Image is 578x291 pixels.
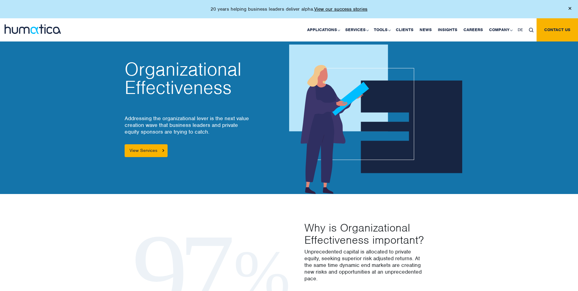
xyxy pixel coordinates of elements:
[5,24,61,34] img: logo
[314,6,367,12] a: View our success stories
[304,221,458,246] h2: Why is Organizational Effectiveness important?
[162,149,164,152] img: arrowicon
[125,144,168,157] a: View Services
[125,60,283,97] h2: Organizational Effectiveness
[486,18,515,41] a: Company
[211,6,367,12] p: 20 years helping business leaders deliver alpha.
[537,18,578,41] a: Contact us
[435,18,460,41] a: Insights
[289,45,463,194] img: about_banner1
[125,115,283,135] p: Addressing the organizational lever is the next value creation wave that business leaders and pri...
[393,18,417,41] a: Clients
[417,18,435,41] a: News
[529,28,534,32] img: search_icon
[515,18,526,41] a: DE
[371,18,393,41] a: Tools
[342,18,371,41] a: Services
[460,18,486,41] a: Careers
[304,18,342,41] a: Applications
[304,248,427,282] p: Unprecedented capital is allocated to private equity, seeking superior risk adjusted returns. At ...
[518,27,523,32] span: DE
